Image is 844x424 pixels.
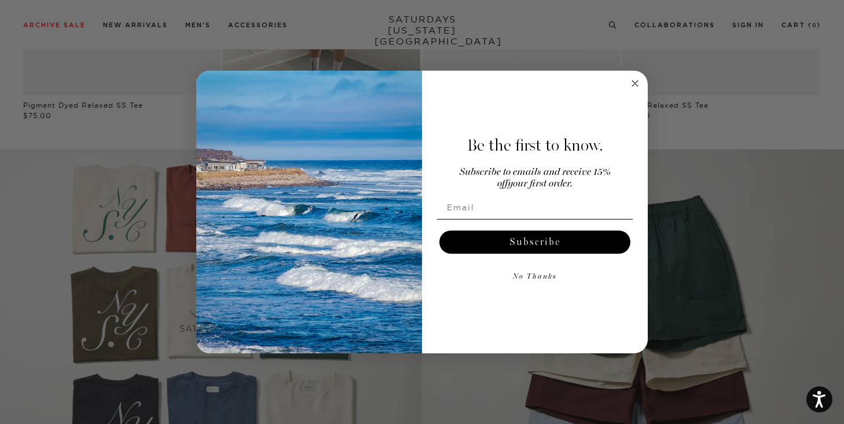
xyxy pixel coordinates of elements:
[437,265,633,288] button: No Thanks
[497,179,508,189] span: off
[628,76,642,90] button: Close dialog
[196,71,422,353] img: 125c788d-000d-4f3e-b05a-1b92b2a23ec9.jpeg
[439,231,630,254] button: Subscribe
[467,136,603,155] span: Be the first to know.
[437,196,633,219] input: Email
[460,167,611,177] span: Subscribe to emails and receive 15%
[508,179,573,189] span: your first order.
